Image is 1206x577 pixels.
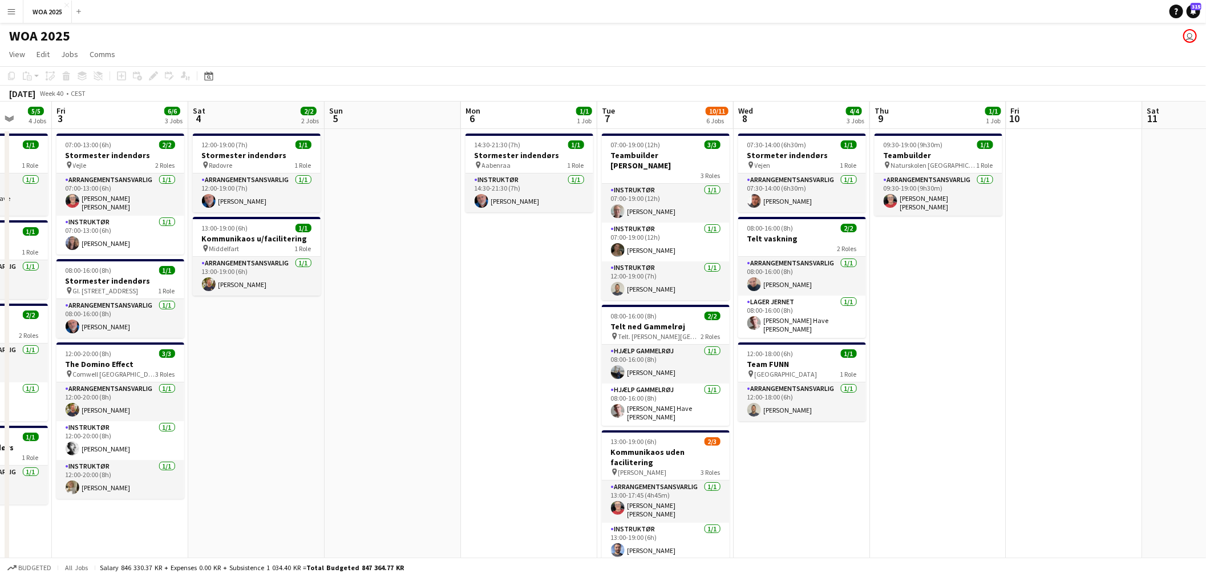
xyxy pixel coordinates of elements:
[1191,3,1201,10] span: 315
[61,49,78,59] span: Jobs
[5,47,30,62] a: View
[100,563,404,572] div: Salary 846 330.37 KR + Expenses 0.00 KR + Subsistence 1 034.40 KR =
[1187,5,1200,18] a: 315
[90,49,115,59] span: Comms
[18,564,51,572] span: Budgeted
[32,47,54,62] a: Edit
[56,47,83,62] a: Jobs
[306,563,404,572] span: Total Budgeted 847 364.77 KR
[37,49,50,59] span: Edit
[71,89,86,98] div: CEST
[23,1,72,23] button: WOA 2025
[9,27,70,45] h1: WOA 2025
[1183,29,1197,43] app-user-avatar: Drift Drift
[38,89,66,98] span: Week 40
[6,562,53,574] button: Budgeted
[63,563,90,572] span: All jobs
[85,47,120,62] a: Comms
[9,88,35,99] div: [DATE]
[9,49,25,59] span: View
